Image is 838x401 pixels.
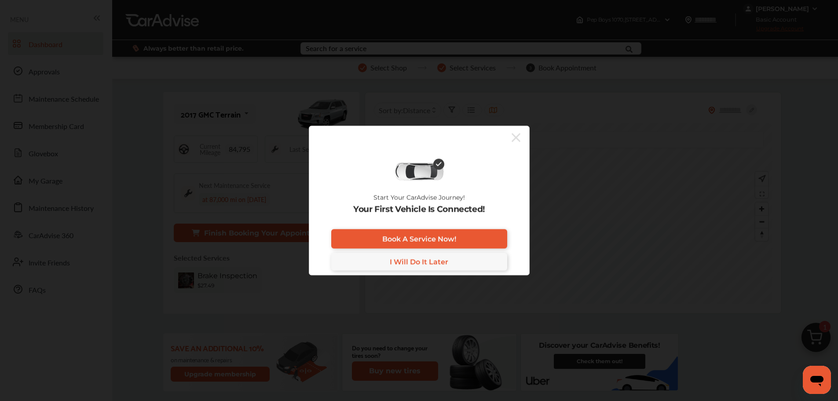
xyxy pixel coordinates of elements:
[394,162,444,181] img: diagnose-vehicle.c84bcb0a.svg
[433,159,444,170] img: check-icon.521c8815.svg
[803,366,831,394] iframe: Button to launch messaging window
[373,194,465,201] p: Start Your CarAdvise Journey!
[353,205,485,214] p: Your First Vehicle Is Connected!
[390,258,448,266] span: I Will Do It Later
[382,235,456,243] span: Book A Service Now!
[331,229,507,249] a: Book A Service Now!
[331,253,507,271] a: I Will Do It Later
